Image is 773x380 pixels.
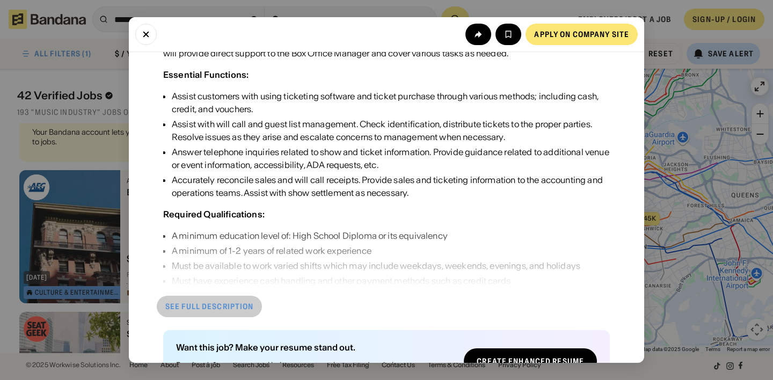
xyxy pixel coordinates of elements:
div: Required Qualifications: [163,209,265,220]
div: Must have experience cash handling and other payment methods such as credit cards [172,274,606,287]
div: Bandana's resume tool helps you auto-enhance and optimize your resume to land more interviews! [176,360,455,379]
div: Accurately reconcile sales and will call receipts. Provide sales and ticketing information to the... [172,173,610,199]
button: Close [135,24,157,45]
div: Must be available to work varied shifts which may include weekdays, weekends, evenings, and holidays [172,259,606,272]
div: Answer telephone inquiries related to show and ticket information. Provide guidance related to ad... [172,145,610,171]
div: Assist customers with using ticketing software and ticket purchase through various methods; inclu... [172,90,610,115]
div: Apply on company site [534,31,629,38]
div: Create Enhanced Resume [477,357,584,365]
div: See full description [165,303,253,310]
div: Want this job? Make your resume stand out. [176,343,455,352]
div: A minimum of 1-2 years of related work experience [172,244,606,257]
div: Assist with will call and guest list management. Check identification, distribute tickets to the ... [172,118,610,143]
div: Essential Functions: [163,69,249,80]
div: A minimum education level of: High School Diploma or its equivalency [172,229,606,242]
b: free [213,360,229,370]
